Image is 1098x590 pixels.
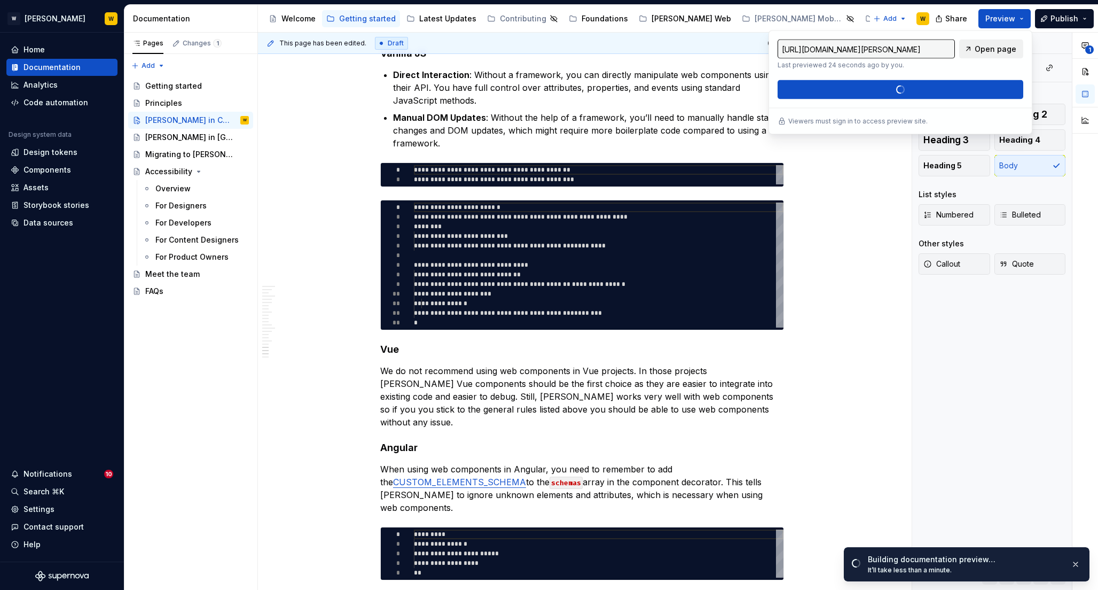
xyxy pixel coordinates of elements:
div: Analytics [23,80,58,90]
a: Welcome [264,10,320,27]
div: Foundations [582,13,628,24]
span: Share [945,13,967,24]
h4: Vue [380,343,784,356]
a: Settings [6,501,117,518]
div: Migrating to [PERSON_NAME] [145,149,233,160]
div: Home [23,44,45,55]
a: Accessibility [128,163,253,180]
p: Viewers must sign in to access preview site. [788,117,928,126]
button: Callout [919,253,990,275]
a: Components [6,161,117,178]
div: Data sources [23,218,73,228]
div: For Product Owners [155,252,229,262]
a: Foundations [564,10,632,27]
span: Publish [1050,13,1078,24]
strong: Manual DOM Updates [393,112,486,123]
button: Share [930,9,974,28]
button: W[PERSON_NAME]W [2,7,122,30]
a: Open page [959,40,1023,59]
div: Meet the team [145,269,200,280]
div: W [108,14,114,23]
div: Getting started [339,13,396,24]
a: [PERSON_NAME] in CodeW [128,112,253,129]
div: Accessibility [145,166,192,177]
div: [PERSON_NAME] [25,13,85,24]
button: Preview [978,9,1031,28]
span: Open page [975,44,1016,55]
div: [PERSON_NAME] Web [652,13,731,24]
button: Search ⌘K [6,483,117,500]
div: Code automation [23,97,88,108]
div: Contact support [23,522,84,532]
a: Supernova Logo [35,571,89,581]
a: Data sources [6,214,117,231]
div: Getting started [145,81,202,91]
p: : Without a framework, you can directly manipulate web components using their API. You have full ... [393,68,784,107]
a: Code automation [6,94,117,111]
div: Overview [155,183,191,194]
span: This page has been edited. [279,39,366,48]
div: Assets [23,182,49,193]
div: Documentation [133,13,253,24]
p: : Without the help of a framework, you’ll need to manually handle state changes and DOM updates, ... [393,111,784,150]
button: Publish [1035,9,1094,28]
a: For Content Designers [138,231,253,249]
p: Last previewed 24 seconds ago by you. [778,61,955,69]
a: Analytics [6,76,117,94]
button: Heading 3 [919,129,990,151]
a: Latest Updates [402,10,481,27]
div: Components [23,165,71,175]
button: Help [6,536,117,553]
a: FAQs [128,283,253,300]
button: Add [128,58,168,73]
span: Heading 3 [923,135,969,145]
button: Heading 5 [919,155,990,176]
span: 1 [1085,45,1094,54]
button: Heading 4 [994,129,1066,151]
a: For Product Owners [138,249,253,266]
p: When using web components in Angular, you need to remember to add the to the array in the compone... [380,463,784,514]
span: Preview [985,13,1015,24]
span: 1 [213,39,222,48]
div: Storybook stories [23,200,89,211]
a: [PERSON_NAME] in [GEOGRAPHIC_DATA] [128,129,253,146]
a: [PERSON_NAME] Web [634,10,735,27]
div: Pages [132,39,163,48]
a: Overview [138,180,253,197]
code: schemas [550,477,583,489]
a: Design tokens [6,144,117,161]
div: Changes [183,39,222,48]
div: FAQs [145,286,163,297]
div: List styles [919,189,956,200]
span: Heading 4 [999,135,1040,145]
a: Home [6,41,117,58]
div: Search ⌘K [23,486,64,497]
div: Notifications [23,469,72,479]
button: Add [870,11,910,26]
strong: Direct Interaction [393,69,469,80]
div: [PERSON_NAME] Mobile [755,13,843,24]
div: Help [23,539,41,550]
button: Bulleted [994,204,1066,226]
a: Meet the team [128,266,253,283]
div: W [243,115,247,126]
p: We do not recommend using web components in Vue projects. In those projects [PERSON_NAME] Vue com... [380,364,784,429]
div: For Developers [155,218,211,228]
button: Numbered [919,204,990,226]
span: Numbered [923,209,974,220]
a: Storybook stories [6,197,117,214]
a: Principles [128,95,253,112]
button: Quote [994,253,1066,275]
a: Migrating to [PERSON_NAME] [128,146,253,163]
a: Getting started [128,77,253,95]
a: [PERSON_NAME] Mobile [738,10,859,27]
a: Contributing [483,10,562,27]
div: It’ll take less than a minute. [868,566,1062,575]
span: Bulleted [999,209,1041,220]
span: Heading 5 [923,160,962,171]
a: For Developers [138,214,253,231]
a: CUSTOM_ELEMENTS_SCHEMA [393,477,526,487]
div: For Content Designers [155,235,239,245]
div: [PERSON_NAME] in Code [145,115,233,126]
span: Draft [388,39,404,48]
